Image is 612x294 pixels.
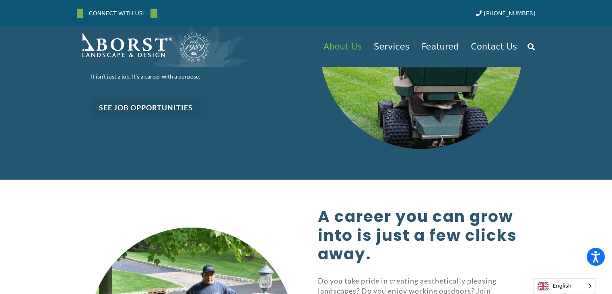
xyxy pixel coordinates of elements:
a: CONNECT WITH US! [83,4,151,22]
a: About Us [317,27,368,67]
span: About Us [324,42,362,52]
a: [PHONE_NUMBER] [476,10,536,17]
a: Services [368,27,416,67]
span: Contact Us [471,42,517,52]
a: Contact Us [465,27,523,67]
span: English [534,279,596,294]
aside: Language selected: English [533,278,596,294]
p: It isn’t just a job. It’s a career with a purpose. [91,72,296,81]
span: [PHONE_NUMBER] [484,10,535,17]
a: Featured [416,27,465,67]
a: See job opportunities [91,97,201,118]
a: Search [523,37,539,57]
span: Featured [422,42,459,52]
p: A career you can grow into is just a few clicks away. [318,207,523,264]
span: Services [374,42,410,52]
a: Borst-Logo [77,31,210,63]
